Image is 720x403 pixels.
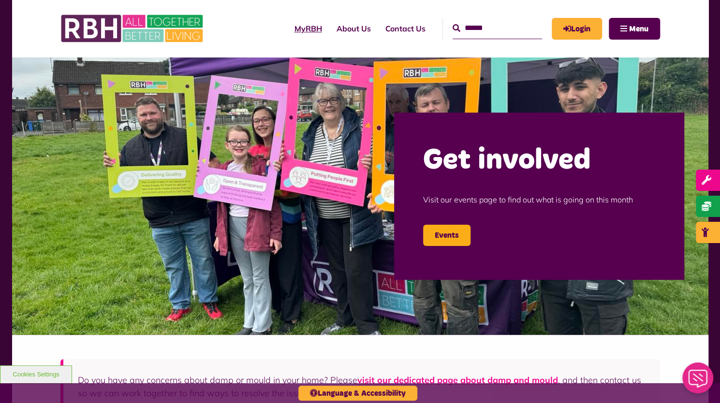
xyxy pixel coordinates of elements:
p: Visit our events page to find out what is going on this month [423,179,655,220]
a: visit our dedicated page about damp and mould [357,374,558,386]
a: Events [423,225,470,246]
span: Menu [629,25,648,33]
a: MyRBH [287,15,329,42]
input: Search [453,18,542,39]
p: Do you have any concerns about damp or mould in your home? Please , and then contact us so we can... [78,374,646,400]
button: Navigation [609,18,660,40]
img: Image (22) [12,57,708,335]
iframe: Netcall Web Assistant for live chat [676,360,720,403]
a: Contact Us [378,15,433,42]
a: About Us [329,15,378,42]
h2: Get involved [423,142,655,179]
a: MyRBH [552,18,602,40]
img: RBH [60,10,206,47]
button: Language & Accessibility [298,386,417,401]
